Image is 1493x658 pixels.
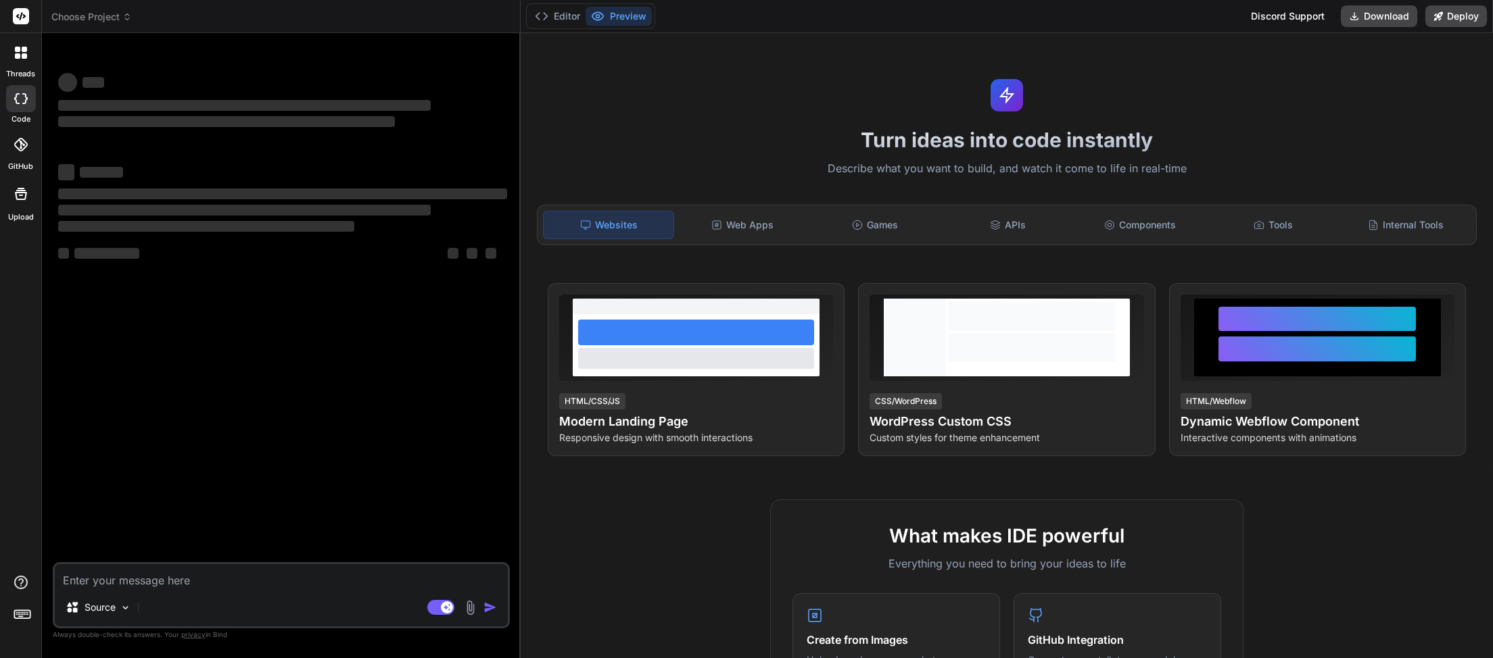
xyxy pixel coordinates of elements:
[792,522,1221,550] h2: What makes IDE powerful
[559,412,833,431] h4: Modern Landing Page
[58,188,507,199] span: ‌
[529,128,1485,152] h1: Turn ideas into code instantly
[8,161,33,172] label: GitHub
[559,431,833,445] p: Responsive design with smooth interactions
[807,632,986,648] h4: Create from Images
[1075,211,1205,239] div: Components
[559,393,625,409] div: HTML/CSS/JS
[810,211,940,239] div: Games
[1341,211,1471,239] div: Internal Tools
[870,393,942,409] div: CSS/WordPress
[1243,5,1333,27] div: Discord Support
[85,601,116,614] p: Source
[1181,431,1454,445] p: Interactive components with animations
[6,68,35,80] label: threads
[58,248,69,259] span: ‌
[543,211,674,239] div: Websites
[1181,412,1454,431] h4: Dynamic Webflow Component
[1341,5,1417,27] button: Download
[58,116,395,127] span: ‌
[529,160,1485,178] p: Describe what you want to build, and watch it come to life in real-time
[80,167,123,178] span: ‌
[483,601,497,614] img: icon
[529,7,586,26] button: Editor
[677,211,807,239] div: Web Apps
[870,412,1143,431] h4: WordPress Custom CSS
[51,10,132,24] span: Choose Project
[181,630,206,638] span: privacy
[53,628,510,641] p: Always double-check its answers. Your in Bind
[870,431,1143,445] p: Custom styles for theme enhancement
[82,77,104,88] span: ‌
[58,100,431,111] span: ‌
[586,7,652,26] button: Preview
[943,211,1072,239] div: APIs
[792,555,1221,572] p: Everything you need to bring your ideas to life
[463,600,478,615] img: attachment
[485,248,496,259] span: ‌
[1425,5,1487,27] button: Deploy
[11,113,30,125] label: code
[1181,393,1252,409] div: HTML/Webflow
[58,73,77,92] span: ‌
[1208,211,1338,239] div: Tools
[8,211,34,223] label: Upload
[467,248,477,259] span: ‌
[74,248,139,259] span: ‌
[58,205,431,216] span: ‌
[448,248,458,259] span: ‌
[58,164,74,180] span: ‌
[1028,632,1207,648] h4: GitHub Integration
[58,221,354,232] span: ‌
[120,602,131,613] img: Pick Models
